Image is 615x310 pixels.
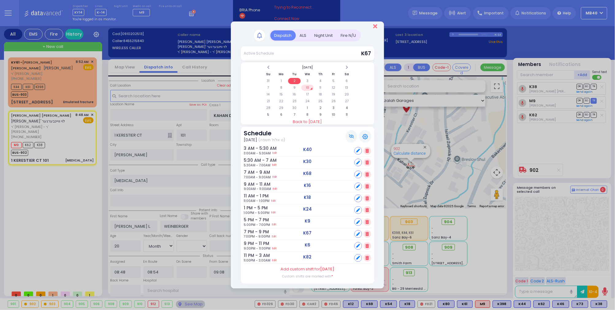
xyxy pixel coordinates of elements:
[244,253,261,258] h6: 11 PM - 3 AM
[304,195,311,200] h5: K18
[244,175,271,180] span: 7:00AM - 9:00AM
[267,65,270,70] span: Previous Month
[296,30,311,41] div: ALS
[288,71,301,77] th: Tu
[282,274,333,279] label: Custom shifts are marked with
[288,105,301,111] td: 30
[288,112,301,118] td: 7
[341,98,353,104] td: 27
[244,217,261,223] h6: 5 PM - 7 PM
[304,159,312,164] h5: K30
[373,23,377,29] button: Close
[244,258,270,263] span: 11:00PM - 3:00AM
[327,91,340,98] td: 19
[244,211,269,215] span: 1:00PM - 5:00PM
[288,85,301,91] td: 9
[244,199,269,203] span: 11:00AM - 1:00PM
[244,223,270,227] span: 5:00PM - 7:00PM
[311,30,337,41] div: Night Unit
[273,163,277,168] a: Edit
[345,65,348,70] span: Next Month
[262,85,275,91] td: 7
[361,50,371,57] span: K67
[305,242,310,248] h5: K6
[275,64,340,71] th: Select Month
[244,151,271,156] span: 3:00AM - 5:30AM
[288,91,301,98] td: 16
[301,78,314,84] td: 3
[244,137,257,143] span: [DATE]
[301,112,314,118] td: 8
[288,98,301,104] td: 23
[273,175,277,180] a: Edit
[241,119,374,125] a: Back to [DATE]
[305,219,310,224] h5: K9
[244,163,270,168] span: 5:30AM - 7:00AM
[288,78,301,84] td: 2
[301,105,314,111] td: 1
[341,112,353,118] td: 11
[327,98,340,104] td: 26
[270,30,296,41] div: Dispatch
[244,146,261,151] h6: 3 AM - 5:30 AM
[273,246,277,251] a: Edit
[262,78,275,84] td: 31
[327,85,340,91] td: 12
[314,78,327,84] td: 4
[314,71,327,77] th: Th
[262,71,275,77] th: Su
[262,112,275,118] td: 5
[304,254,312,260] h5: K82
[314,112,327,118] td: 9
[244,187,271,191] span: 9:00AM - 11:00AM
[273,187,277,191] a: Edit
[304,231,312,236] h5: K67
[244,205,261,211] h6: 1 PM - 5 PM
[272,223,277,227] a: Edit
[303,147,312,152] h5: K40
[244,182,261,187] h6: 9 AM - 11 AM
[244,229,261,234] h6: 7 PM - 9 PM
[281,266,334,272] label: Add custom shift for
[303,207,312,212] h5: K24
[314,105,327,111] td: 2
[301,71,314,77] th: We
[275,85,288,91] td: 8
[304,183,311,188] h5: K16
[262,91,275,98] td: 14
[244,158,261,163] h6: 5:30 AM - 7 AM
[314,98,327,104] td: 25
[244,241,261,246] h6: 9 PM - 11 PM
[262,98,275,104] td: 21
[275,91,288,98] td: 15
[275,112,288,118] td: 6
[258,137,285,143] span: (ט אלול תשפה)
[272,199,276,203] a: Edit
[301,91,314,98] td: 17
[244,193,261,199] h6: 11 AM - 1 PM
[275,71,288,77] th: Mo
[341,91,353,98] td: 20
[341,105,353,111] td: 4
[273,258,277,263] a: Edit
[244,246,270,251] span: 9:00PM - 11:00PM
[327,112,340,118] td: 10
[273,151,277,156] a: Edit
[327,71,340,77] th: Fr
[327,78,340,84] td: 5
[304,171,312,176] h5: K68
[244,234,270,239] span: 7:00PM - 9:00PM
[337,30,360,41] div: Fire N/U
[301,85,314,91] td: 10
[314,85,327,91] td: 11
[301,98,314,104] td: 24
[341,78,353,84] td: 6
[244,130,285,137] h3: Schedule
[244,170,261,175] h6: 7 AM - 9 AM
[327,105,340,111] td: 3
[314,91,327,98] td: 18
[341,71,353,77] th: Sa
[275,78,288,84] td: 1
[262,105,275,111] td: 28
[275,105,288,111] td: 29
